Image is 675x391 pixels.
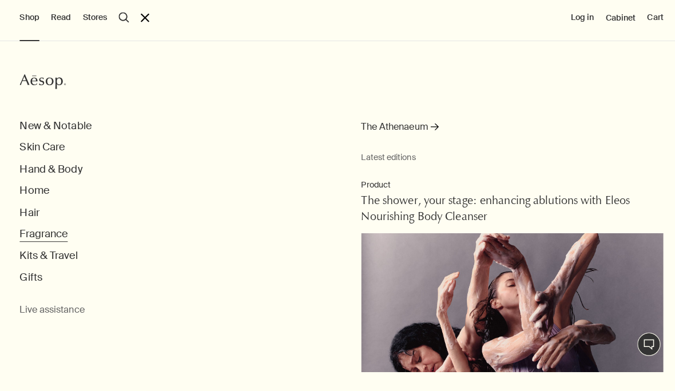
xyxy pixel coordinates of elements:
[139,18,148,27] button: Close the Menu
[598,17,628,27] a: Cabinet
[19,123,90,136] button: New & Notable
[17,74,68,100] a: Aesop
[117,17,128,27] button: Open search
[19,230,67,243] button: Fragrance
[19,273,42,286] button: Gifts
[19,17,39,28] button: Shop
[357,182,656,376] a: ProductThe shower, your stage: enhancing ablutions with Eleos Nourishing Body CleanserDancers wea...
[19,77,65,94] svg: Aesop
[357,155,656,165] small: Latest editions
[19,144,64,157] button: Skin Care
[630,334,653,357] button: Live Assistance
[357,198,622,225] span: The shower, your stage: enhancing ablutions with Eleos Nourishing Body Cleanser
[357,182,656,194] p: Product
[19,209,39,222] button: Hair
[564,17,587,28] button: Log in
[19,305,84,317] button: Live assistance
[50,17,70,28] button: Read
[82,17,106,28] button: Stores
[19,187,49,200] button: Home
[357,123,423,138] span: The Athenaeum
[19,251,77,264] button: Kits & Travel
[640,17,656,28] button: Cart
[19,166,81,179] button: Hand & Body
[357,123,434,143] a: The Athenaeum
